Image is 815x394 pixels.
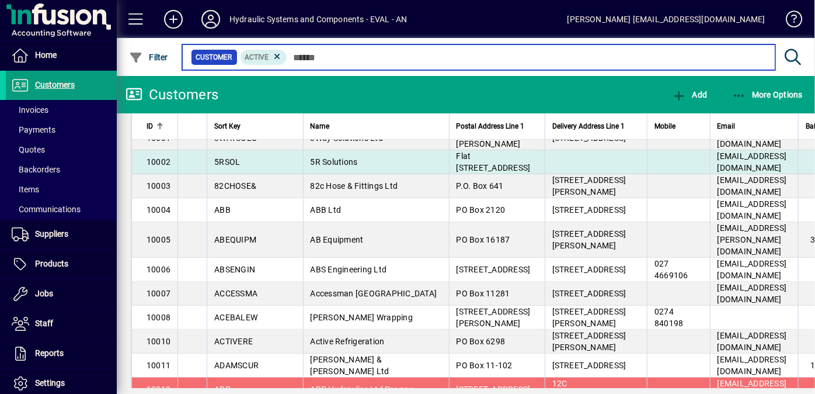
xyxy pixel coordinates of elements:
[147,205,170,215] span: 10004
[6,309,117,338] a: Staff
[718,259,787,280] span: [EMAIL_ADDRESS][DOMAIN_NAME]
[654,307,684,328] span: 0274 840198
[12,125,55,134] span: Payments
[147,265,170,274] span: 10006
[214,313,257,322] span: ACEBALEW
[718,175,787,196] span: [EMAIL_ADDRESS][DOMAIN_NAME]
[147,181,170,191] span: 10003
[35,319,53,328] span: Staff
[129,53,168,62] span: Filter
[311,385,414,394] span: ADP Hydraulics Ltd Pre pay
[718,331,787,352] span: [EMAIL_ADDRESS][DOMAIN_NAME]
[6,41,117,70] a: Home
[552,265,626,274] span: [STREET_ADDRESS]
[245,53,269,61] span: Active
[214,361,259,370] span: ADAMSCUR
[214,181,256,191] span: 82CHOSE&
[12,205,81,214] span: Communications
[457,307,531,328] span: [STREET_ADDRESS][PERSON_NAME]
[214,385,231,394] span: ADP
[654,120,703,133] div: Mobile
[457,205,506,215] span: PO Box 2120
[6,250,117,279] a: Products
[672,90,707,99] span: Add
[6,199,117,219] a: Communications
[457,235,510,244] span: PO Box 16187
[552,361,626,370] span: [STREET_ADDRESS]
[147,313,170,322] span: 10008
[718,120,736,133] span: Email
[147,337,170,346] span: 10010
[311,355,389,376] span: [PERSON_NAME] & [PERSON_NAME] Ltd
[311,181,398,191] span: 82c Hose & Fittings Ltd
[311,337,385,346] span: Active Refrigeration
[214,235,256,244] span: ABEQUIPM
[126,85,218,104] div: Customers
[6,120,117,140] a: Payments
[192,9,229,30] button: Profile
[729,84,806,105] button: More Options
[147,120,170,133] div: ID
[552,289,626,298] span: [STREET_ADDRESS]
[6,339,117,368] a: Reports
[12,165,60,174] span: Backorders
[654,259,688,280] span: 027 4669106
[457,181,504,191] span: P.O. Box 641
[311,157,358,167] span: 5R Solutions
[311,313,413,322] span: [PERSON_NAME] Wrapping
[12,105,48,115] span: Invoices
[311,265,387,274] span: ABS Engineering Ltd
[6,220,117,249] a: Suppliers
[457,385,531,394] span: [STREET_ADDRESS]
[732,90,803,99] span: More Options
[567,10,765,29] div: [PERSON_NAME] [EMAIL_ADDRESS][DOMAIN_NAME]
[669,84,710,105] button: Add
[214,289,257,298] span: ACCESSMA
[214,157,240,167] span: 5RSOL
[147,120,153,133] span: ID
[214,205,231,215] span: ABB
[777,2,800,40] a: Knowledge Base
[147,289,170,298] span: 10007
[552,331,626,352] span: [STREET_ADDRESS][PERSON_NAME]
[718,120,791,133] div: Email
[654,120,675,133] span: Mobile
[552,175,626,196] span: [STREET_ADDRESS][PERSON_NAME]
[35,50,57,60] span: Home
[6,100,117,120] a: Invoices
[311,120,442,133] div: Name
[311,289,437,298] span: Accessman [GEOGRAPHIC_DATA]
[35,80,75,89] span: Customers
[214,265,255,274] span: ABSENGIN
[6,160,117,179] a: Backorders
[147,157,170,167] span: 10002
[718,355,787,376] span: [EMAIL_ADDRESS][DOMAIN_NAME]
[718,283,787,304] span: [EMAIL_ADDRESS][DOMAIN_NAME]
[457,265,531,274] span: [STREET_ADDRESS]
[457,289,510,298] span: PO Box 11281
[552,307,626,328] span: [STREET_ADDRESS][PERSON_NAME]
[6,179,117,199] a: Items
[311,120,330,133] span: Name
[6,279,117,309] a: Jobs
[147,235,170,244] span: 10005
[147,385,170,394] span: 10012
[196,51,232,63] span: Customer
[552,229,626,250] span: [STREET_ADDRESS][PERSON_NAME]
[126,47,171,68] button: Filter
[241,50,287,65] mat-chip: Activation Status: Active
[552,120,625,133] span: Delivery Address Line 1
[457,337,506,346] span: PO Box 6298
[718,151,787,172] span: [EMAIL_ADDRESS][DOMAIN_NAME]
[35,229,68,239] span: Suppliers
[6,140,117,160] a: Quotes
[311,205,342,215] span: ABB Ltd
[457,151,531,172] span: Flat [STREET_ADDRESS]
[35,289,53,298] span: Jobs
[552,205,626,215] span: [STREET_ADDRESS]
[457,361,513,370] span: PO Box 11-102
[214,120,241,133] span: Sort Key
[457,120,525,133] span: Postal Address Line 1
[214,337,253,346] span: ACTIVERE
[35,378,65,388] span: Settings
